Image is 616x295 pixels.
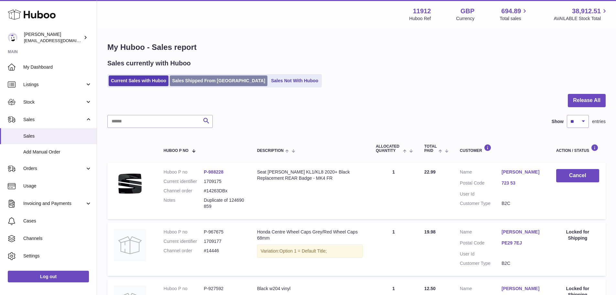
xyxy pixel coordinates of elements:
dt: User Id [460,251,502,257]
a: Log out [8,271,89,282]
dt: Postal Code [460,240,502,248]
div: Honda Centre Wheel Caps Grey/Red Wheel Caps 68mm [257,229,363,241]
dd: B2C [502,260,543,267]
img: $_10.JPG [114,169,146,198]
span: 694.89 [501,7,521,16]
span: AVAILABLE Stock Total [554,16,608,22]
dt: Huboo P no [164,169,204,175]
dt: Huboo P no [164,229,204,235]
span: Cases [23,218,92,224]
span: Settings [23,253,92,259]
a: Current Sales with Huboo [109,75,168,86]
div: Action / Status [556,144,599,153]
h1: My Huboo - Sales report [107,42,606,52]
dt: Notes [164,197,204,210]
dd: B2C [502,200,543,207]
td: 1 [369,163,418,219]
dt: Postal Code [460,180,502,188]
div: Locked for Shipping [556,229,599,241]
dd: P-967675 [204,229,244,235]
span: 19.98 [424,229,436,234]
span: Total paid [424,144,437,153]
dt: Channel order [164,188,204,194]
dd: 1709177 [204,238,244,244]
td: 1 [369,222,418,276]
dt: Current identifier [164,238,204,244]
dt: Name [460,229,502,237]
span: Sales [23,133,92,139]
span: 12.50 [424,286,436,291]
p: Duplicate of 124690859 [204,197,244,210]
span: Total sales [500,16,528,22]
div: [PERSON_NAME] [24,31,82,44]
dt: Name [460,286,502,293]
div: Black w204 vinyl [257,286,363,292]
img: no-photo.jpg [114,229,146,261]
strong: GBP [460,7,474,16]
div: Huboo Ref [409,16,431,22]
span: Channels [23,235,92,242]
div: Seat [PERSON_NAME] KL1/KL8 2020+ Black Replacement REAR Badge - MK4 FR [257,169,363,181]
span: Option 1 = Default Title; [279,248,327,254]
span: Sales [23,117,85,123]
a: [PERSON_NAME] [502,169,543,175]
dt: Channel order [164,248,204,254]
dt: User Id [460,191,502,197]
dd: #14263DBx [204,188,244,194]
span: Stock [23,99,85,105]
button: Cancel [556,169,599,182]
strong: 11912 [413,7,431,16]
a: 723 53 [502,180,543,186]
span: ALLOCATED Quantity [376,144,401,153]
dt: Name [460,169,502,177]
span: Add Manual Order [23,149,92,155]
span: Orders [23,165,85,172]
div: Customer [460,144,543,153]
a: 694.89 Total sales [500,7,528,22]
span: 38,912.51 [572,7,601,16]
a: [PERSON_NAME] [502,286,543,292]
span: Listings [23,82,85,88]
dt: Huboo P no [164,286,204,292]
span: Huboo P no [164,149,189,153]
img: internalAdmin-11912@internal.huboo.com [8,33,17,42]
div: Currency [456,16,475,22]
a: [PERSON_NAME] [502,229,543,235]
a: PE29 7EJ [502,240,543,246]
span: Usage [23,183,92,189]
a: 38,912.51 AVAILABLE Stock Total [554,7,608,22]
a: Sales Shipped From [GEOGRAPHIC_DATA] [170,75,267,86]
h2: Sales currently with Huboo [107,59,191,68]
span: My Dashboard [23,64,92,70]
dt: Current identifier [164,178,204,185]
dd: P-927592 [204,286,244,292]
span: [EMAIL_ADDRESS][DOMAIN_NAME] [24,38,95,43]
span: entries [592,119,606,125]
span: 22.99 [424,169,436,175]
a: P-988228 [204,169,223,175]
a: Sales Not With Huboo [269,75,320,86]
dd: #14446 [204,248,244,254]
div: Variation: [257,244,363,258]
label: Show [552,119,564,125]
span: Invoicing and Payments [23,200,85,207]
dd: 1709175 [204,178,244,185]
span: Description [257,149,284,153]
dt: Customer Type [460,260,502,267]
dt: Customer Type [460,200,502,207]
button: Release All [568,94,606,107]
